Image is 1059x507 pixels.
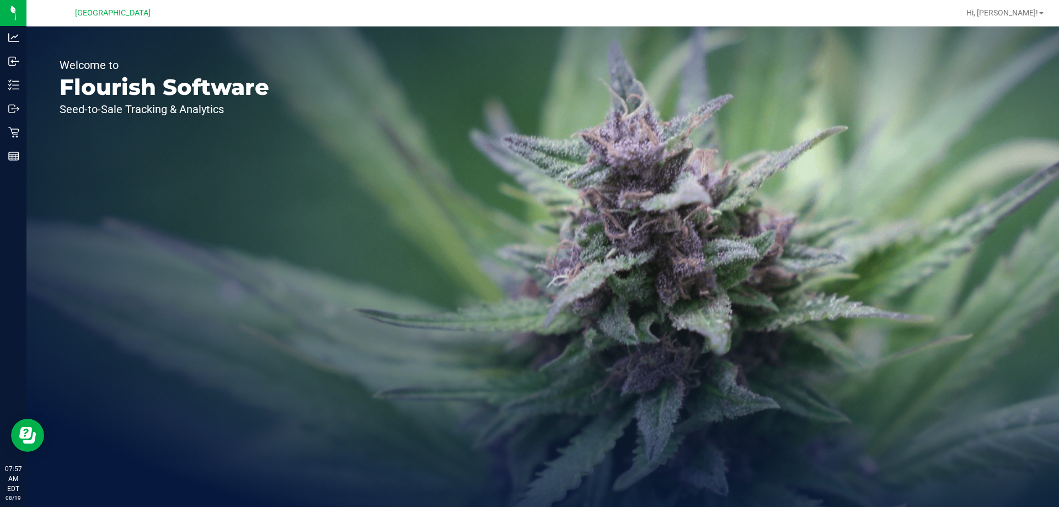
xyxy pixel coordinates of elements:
p: Seed-to-Sale Tracking & Analytics [60,104,269,115]
p: Flourish Software [60,76,269,98]
p: 07:57 AM EDT [5,464,22,494]
inline-svg: Inbound [8,56,19,67]
iframe: Resource center [11,419,44,452]
span: [GEOGRAPHIC_DATA] [75,8,151,18]
p: Welcome to [60,60,269,71]
span: Hi, [PERSON_NAME]! [966,8,1038,17]
p: 08/19 [5,494,22,502]
inline-svg: Inventory [8,79,19,90]
inline-svg: Retail [8,127,19,138]
inline-svg: Reports [8,151,19,162]
inline-svg: Analytics [8,32,19,43]
inline-svg: Outbound [8,103,19,114]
